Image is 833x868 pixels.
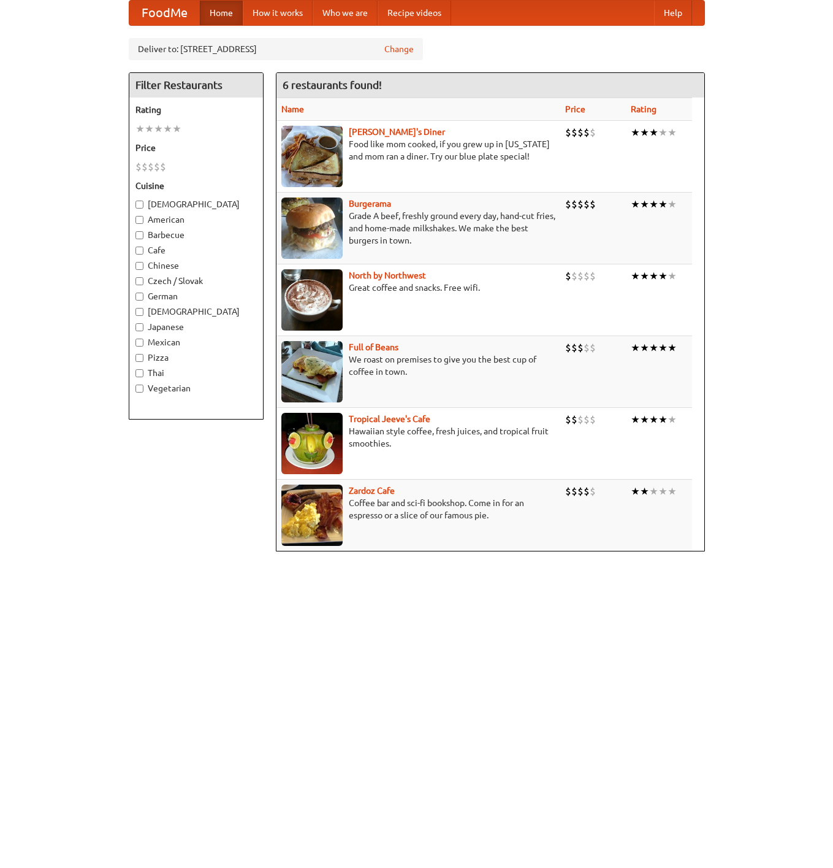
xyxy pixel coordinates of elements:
[590,269,596,283] li: $
[135,231,143,239] input: Barbecue
[584,126,590,139] li: $
[571,269,577,283] li: $
[135,321,257,333] label: Japanese
[281,413,343,474] img: jeeves.jpg
[135,104,257,116] h5: Rating
[281,353,555,378] p: We roast on premises to give you the best cup of coffee in town.
[384,43,414,55] a: Change
[313,1,378,25] a: Who we are
[135,385,143,393] input: Vegetarian
[135,323,143,331] input: Japanese
[571,413,577,426] li: $
[135,305,257,318] label: [DEMOGRAPHIC_DATA]
[135,290,257,302] label: German
[649,485,658,498] li: ★
[584,198,590,211] li: $
[640,485,649,498] li: ★
[135,354,143,362] input: Pizza
[649,198,658,211] li: ★
[135,336,257,348] label: Mexican
[649,269,658,283] li: ★
[640,341,649,355] li: ★
[135,229,257,241] label: Barbecue
[631,341,640,355] li: ★
[281,104,304,114] a: Name
[565,198,571,211] li: $
[145,122,154,136] li: ★
[590,198,596,211] li: $
[135,275,257,287] label: Czech / Slovak
[631,126,640,139] li: ★
[135,180,257,192] h5: Cuisine
[349,199,391,209] a: Burgerama
[565,341,571,355] li: $
[135,213,257,226] label: American
[584,341,590,355] li: $
[200,1,243,25] a: Home
[129,1,200,25] a: FoodMe
[658,269,668,283] li: ★
[281,497,555,521] p: Coffee bar and sci-fi bookshop. Come in for an espresso or a slice of our famous pie.
[135,367,257,379] label: Thai
[135,369,143,377] input: Thai
[135,160,142,174] li: $
[590,413,596,426] li: $
[631,485,640,498] li: ★
[654,1,692,25] a: Help
[281,138,555,163] p: Food like mom cooked, if you grew up in [US_STATE] and mom ran a diner. Try our blue plate special!
[649,126,658,139] li: ★
[148,160,154,174] li: $
[590,126,596,139] li: $
[658,413,668,426] li: ★
[631,198,640,211] li: ★
[349,127,445,137] a: [PERSON_NAME]'s Diner
[129,73,263,98] h4: Filter Restaurants
[283,79,382,91] ng-pluralize: 6 restaurants found!
[135,277,143,285] input: Czech / Slovak
[349,342,398,352] a: Full of Beans
[577,341,584,355] li: $
[142,160,148,174] li: $
[571,198,577,211] li: $
[565,104,585,114] a: Price
[631,104,656,114] a: Rating
[577,485,584,498] li: $
[378,1,451,25] a: Recipe videos
[281,210,555,247] p: Grade A beef, freshly ground every day, hand-cut fries, and home-made milkshakes. We make the bes...
[668,269,677,283] li: ★
[649,341,658,355] li: ★
[640,198,649,211] li: ★
[565,413,571,426] li: $
[160,160,166,174] li: $
[135,351,257,364] label: Pizza
[135,216,143,224] input: American
[571,126,577,139] li: $
[135,247,143,255] input: Cafe
[135,262,143,270] input: Chinese
[668,198,677,211] li: ★
[631,413,640,426] li: ★
[281,341,343,402] img: beans.jpg
[135,259,257,272] label: Chinese
[281,126,343,187] img: sallys.jpg
[281,282,555,294] p: Great coffee and snacks. Free wifi.
[565,485,571,498] li: $
[154,122,163,136] li: ★
[135,339,143,347] input: Mexican
[640,269,649,283] li: ★
[565,269,571,283] li: $
[565,126,571,139] li: $
[658,198,668,211] li: ★
[349,271,426,280] a: North by Northwest
[281,198,343,259] img: burgerama.jpg
[649,413,658,426] li: ★
[349,486,395,496] a: Zardoz Cafe
[577,413,584,426] li: $
[135,382,257,394] label: Vegetarian
[281,425,555,450] p: Hawaiian style coffee, fresh juices, and tropical fruit smoothies.
[135,201,143,209] input: [DEMOGRAPHIC_DATA]
[658,126,668,139] li: ★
